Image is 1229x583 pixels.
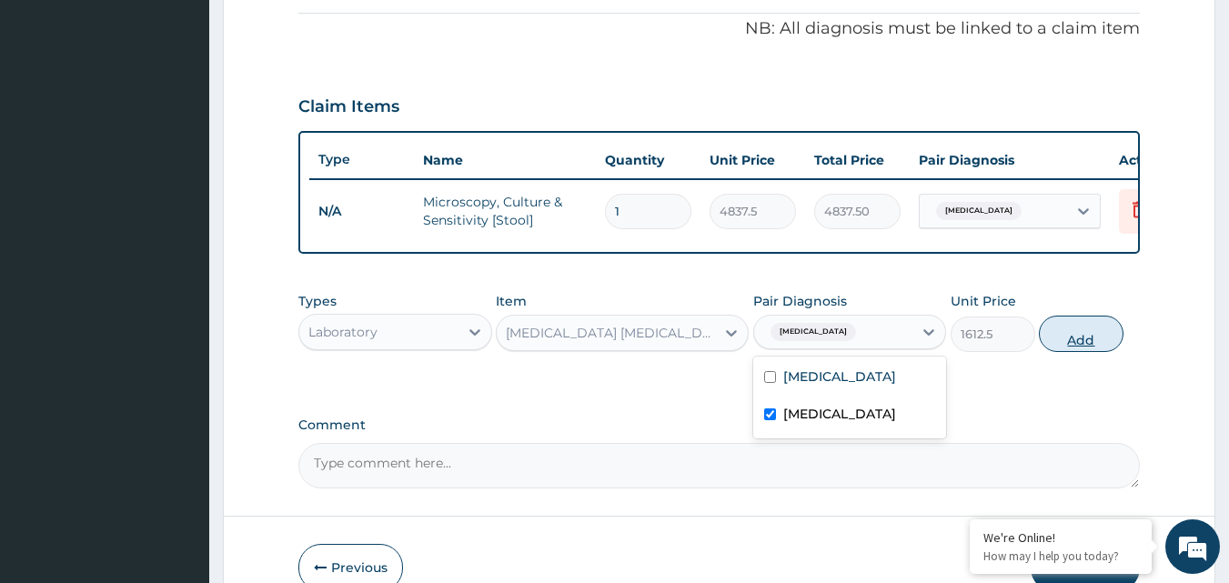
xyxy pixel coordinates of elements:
[414,142,596,178] th: Name
[298,97,399,117] h3: Claim Items
[1039,316,1123,352] button: Add
[9,389,347,453] textarea: Type your message and hit 'Enter'
[936,202,1022,220] span: [MEDICAL_DATA]
[910,142,1110,178] th: Pair Diagnosis
[298,417,1141,433] label: Comment
[414,184,596,238] td: Microscopy, Culture & Sensitivity [Stool]
[298,17,1141,41] p: NB: All diagnosis must be linked to a claim item
[298,9,342,53] div: Minimize live chat window
[783,405,896,423] label: [MEDICAL_DATA]
[805,142,910,178] th: Total Price
[983,529,1138,546] div: We're Online!
[309,195,414,228] td: N/A
[783,367,896,386] label: [MEDICAL_DATA]
[34,91,74,136] img: d_794563401_company_1708531726252_794563401
[308,323,378,341] div: Laboratory
[298,294,337,309] label: Types
[771,323,856,341] span: [MEDICAL_DATA]
[753,292,847,310] label: Pair Diagnosis
[95,102,306,126] div: Chat with us now
[496,292,527,310] label: Item
[983,548,1138,564] p: How may I help you today?
[506,324,717,342] div: [MEDICAL_DATA] [MEDICAL_DATA] (MP) RDT
[951,292,1016,310] label: Unit Price
[596,142,700,178] th: Quantity
[309,143,414,176] th: Type
[1110,142,1201,178] th: Actions
[106,176,251,359] span: We're online!
[700,142,805,178] th: Unit Price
